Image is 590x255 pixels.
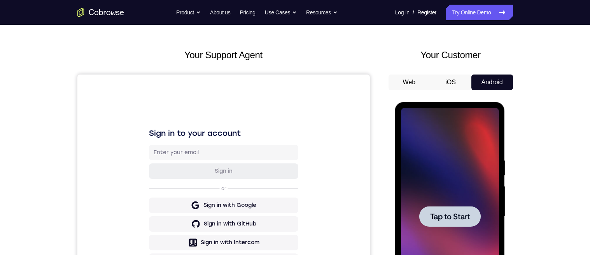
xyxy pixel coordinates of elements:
[430,75,471,90] button: iOS
[265,5,297,20] button: Use Cases
[72,201,221,207] p: Don't have an account?
[389,75,430,90] button: Web
[24,104,86,125] button: Tap to Start
[72,142,221,157] button: Sign in with GitHub
[72,123,221,139] button: Sign in with Google
[35,111,75,118] span: Tap to Start
[389,48,513,62] h2: Your Customer
[124,183,181,191] div: Sign in with Zendesk
[413,8,414,17] span: /
[471,75,513,90] button: Android
[28,196,96,230] div: Unexpectedly lost connection to device
[77,48,370,62] h2: Your Support Agent
[131,201,187,206] a: Create a new account
[210,5,230,20] a: About us
[446,5,513,20] a: Try Online Demo
[176,5,201,20] button: Product
[395,5,410,20] a: Log In
[77,8,124,17] a: Go to the home page
[72,179,221,194] button: Sign in with Zendesk
[126,127,179,135] div: Sign in with Google
[123,164,182,172] div: Sign in with Intercom
[306,5,338,20] button: Resources
[142,111,151,117] p: or
[240,5,255,20] a: Pricing
[126,146,179,153] div: Sign in with GitHub
[72,160,221,176] button: Sign in with Intercom
[417,5,436,20] a: Register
